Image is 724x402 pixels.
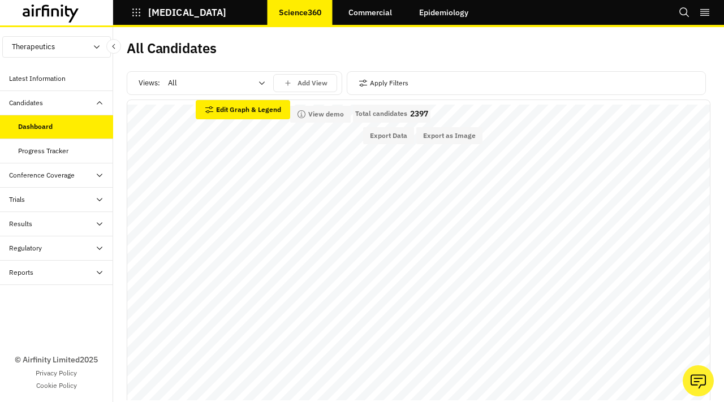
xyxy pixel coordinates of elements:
[139,74,337,92] div: Views:
[355,110,407,118] p: Total candidates
[290,106,351,123] button: View demo
[18,122,53,132] div: Dashboard
[18,146,68,156] div: Progress Tracker
[416,127,482,144] button: Export as Image
[9,219,32,229] div: Results
[148,7,226,18] p: [MEDICAL_DATA]
[363,127,414,144] button: Export Data
[9,243,42,253] div: Regulatory
[9,267,33,278] div: Reports
[298,79,327,87] p: Add View
[106,39,121,54] button: Close Sidebar
[279,8,321,17] p: Science360
[683,365,714,396] button: Ask our analysts
[131,3,226,22] button: [MEDICAL_DATA]
[679,3,690,22] button: Search
[36,368,77,378] a: Privacy Policy
[127,40,217,57] h2: All Candidates
[9,74,66,84] div: Latest Information
[15,354,98,366] p: © Airfinity Limited 2025
[9,170,75,180] div: Conference Coverage
[273,74,337,92] button: save changes
[359,74,408,92] button: Apply Filters
[36,381,77,391] a: Cookie Policy
[9,194,25,205] div: Trials
[9,98,43,108] div: Candidates
[410,110,428,118] p: 2397
[2,36,111,58] button: Therapeutics
[196,100,290,119] button: Edit Graph & Legend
